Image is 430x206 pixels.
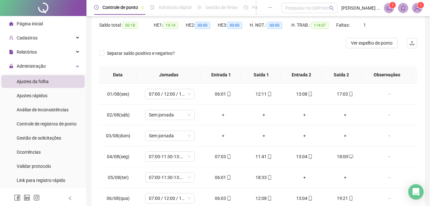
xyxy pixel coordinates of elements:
[107,91,129,97] span: 01/08(sex)
[267,22,282,29] span: 00:00
[186,21,218,29] div: HE 2:
[141,6,144,10] span: pushpin
[289,111,320,118] div: +
[370,174,408,181] div: -
[370,90,408,98] div: -
[248,111,279,118] div: +
[102,5,138,10] span: Controle de ponto
[94,5,99,10] span: clock-circle
[9,64,13,68] span: lock
[208,174,238,181] div: 06:01
[17,21,43,26] span: Página inicial
[248,90,279,98] div: 12:11
[149,173,191,182] span: 07:00-11:30-13:00-17:00
[336,22,351,28] span: Faltas:
[370,195,408,202] div: -
[367,71,407,78] span: Observações
[248,132,279,139] div: +
[104,50,177,57] span: Separar saldo positivo e negativo?
[392,3,394,7] span: 1
[267,175,272,180] span: mobile
[281,66,321,84] th: Entrada 2
[226,175,231,180] span: mobile
[226,154,231,159] span: mobile
[158,5,191,10] span: Admissão digital
[330,132,360,139] div: +
[149,131,191,141] span: Sem jornada
[267,154,272,159] span: mobile
[370,153,408,160] div: -
[241,66,281,84] th: Saída 1
[252,5,277,10] span: Painel do DP
[108,175,129,180] span: 05/08(ter)
[17,150,41,155] span: Ocorrências
[9,36,13,40] span: user-add
[9,21,13,26] span: home
[149,193,191,203] span: 07:00 / 12:00 / 13:00 / 17:00
[107,154,129,159] span: 04/08(seg)
[330,153,360,160] div: 18:00
[329,6,334,11] span: search
[267,196,272,201] span: mobile
[17,64,46,69] span: Administração
[99,66,137,84] th: Data
[226,196,231,201] span: mobile
[17,164,51,169] span: Validar protocolo
[289,132,320,139] div: +
[418,2,424,8] sup: Atualize o seu contato no menu Meus Dados
[330,195,360,202] div: 19:21
[361,66,412,84] th: Observações
[420,3,422,7] span: 1
[351,39,393,47] span: Ver espelho de ponto
[321,66,361,84] th: Saída 2
[291,21,336,29] div: H. TRAB.:
[408,184,424,200] div: Open Intercom Messenger
[17,49,37,55] span: Relatórios
[311,22,329,29] span: 114:07
[149,89,191,99] span: 07:00 / 12:00 / 13:00 / 17:00
[137,66,201,84] th: Jornadas
[307,92,312,96] span: mobile
[386,5,392,11] span: notification
[208,132,238,139] div: +
[330,90,360,98] div: 17:03
[123,22,138,29] span: 00:18
[17,178,65,183] span: Link para registro rápido
[68,196,72,201] span: left
[24,194,30,201] span: linkedin
[206,5,238,10] span: Gestão de férias
[348,154,353,159] span: desktop
[341,4,380,12] span: [PERSON_NAME] [PERSON_NAME]
[154,21,186,29] div: HE 1:
[363,22,366,28] span: 1
[14,194,20,201] span: facebook
[227,22,242,29] span: 00:00
[307,154,312,159] span: mobile
[348,196,353,201] span: mobile
[410,40,415,46] span: upload
[226,92,231,96] span: mobile
[268,5,272,10] span: ellipsis
[106,133,130,138] span: 03/08(dom)
[17,107,69,112] span: Análise de inconsistências
[330,174,360,181] div: +
[107,112,130,117] span: 02/08(sáb)
[197,5,202,10] span: sun
[107,196,130,201] span: 06/08(qua)
[208,111,238,118] div: +
[348,92,353,96] span: mobile
[99,21,154,29] div: Saldo total:
[289,174,320,181] div: +
[370,111,408,118] div: -
[400,5,406,11] span: bell
[150,5,155,10] span: file-done
[267,92,272,96] span: mobile
[346,38,398,48] button: Ver espelho de ponto
[248,195,279,202] div: 12:08
[201,66,241,84] th: Entrada 1
[289,90,320,98] div: 13:08
[17,135,61,141] span: Gestão de solicitações
[17,93,47,98] span: Ajustes rápidos
[248,174,279,181] div: 18:33
[17,121,77,126] span: Controle de registros de ponto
